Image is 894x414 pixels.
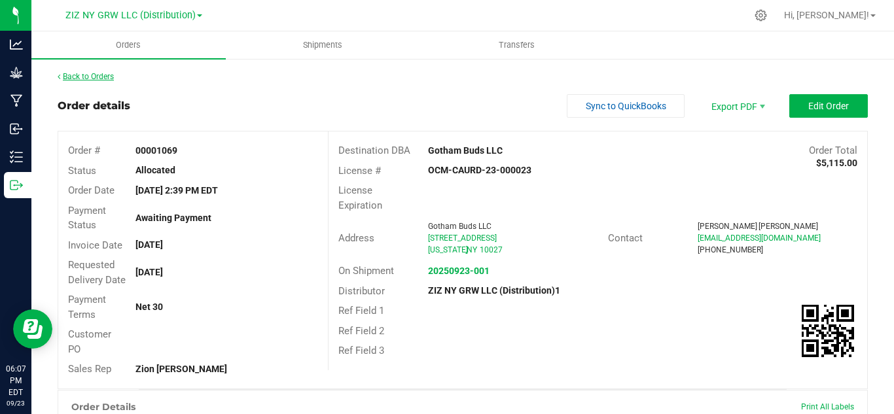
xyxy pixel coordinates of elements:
span: Ref Field 3 [338,345,384,356]
inline-svg: Outbound [10,179,23,192]
qrcode: 00001069 [802,305,854,357]
span: 10027 [480,245,503,254]
strong: OCM-CAURD-23-000023 [428,165,531,175]
a: Shipments [226,31,420,59]
span: [PHONE_NUMBER] [698,245,763,254]
p: 06:07 PM EDT [6,363,26,398]
inline-svg: Grow [10,66,23,79]
span: NY [467,245,477,254]
strong: ZIZ NY GRW LLC (Distribution)1 [428,285,560,296]
span: On Shipment [338,265,394,277]
div: Order details [58,98,130,114]
strong: Net 30 [135,302,163,312]
strong: [DATE] [135,267,163,277]
span: Orders [98,39,158,51]
span: Requested Delivery Date [68,259,126,286]
span: Edit Order [808,101,849,111]
span: Sync to QuickBooks [586,101,666,111]
a: Back to Orders [58,72,114,81]
span: Ref Field 1 [338,305,384,317]
span: [EMAIL_ADDRESS][DOMAIN_NAME] [698,233,821,243]
span: Invoice Date [68,239,122,251]
strong: [DATE] [135,239,163,250]
button: Sync to QuickBooks [567,94,685,118]
span: [STREET_ADDRESS] [428,233,497,243]
strong: Gotham Buds LLC [428,145,503,156]
span: Print All Labels [801,402,854,411]
span: Address [338,232,374,244]
span: Distributor [338,285,385,297]
span: License # [338,165,381,177]
span: Customer PO [68,328,111,355]
span: Sales Rep [68,363,111,375]
strong: Allocated [135,165,175,175]
iframe: Resource center [13,309,52,349]
span: License Expiration [338,184,382,211]
span: Hi, [PERSON_NAME]! [784,10,869,20]
span: Ref Field 2 [338,325,384,337]
span: Contact [608,232,643,244]
inline-svg: Inventory [10,150,23,164]
span: Gotham Buds LLC [428,222,492,231]
span: [US_STATE] [428,245,468,254]
span: [PERSON_NAME] [759,222,818,231]
span: , [465,245,467,254]
strong: [DATE] 2:39 PM EDT [135,185,218,196]
span: Payment Terms [68,294,106,320]
span: Payment Status [68,205,106,232]
span: Shipments [285,39,360,51]
button: Edit Order [789,94,868,118]
span: Order # [68,145,100,156]
a: Transfers [420,31,614,59]
strong: 00001069 [135,145,177,156]
span: Status [68,165,96,177]
span: Transfers [481,39,552,51]
span: Order Date [68,184,115,196]
strong: Awaiting Payment [135,213,211,223]
strong: $5,115.00 [816,158,857,168]
inline-svg: Analytics [10,38,23,51]
a: Orders [31,31,226,59]
span: ZIZ NY GRW LLC (Distribution) [65,10,196,21]
inline-svg: Inbound [10,122,23,135]
a: 20250923-001 [428,266,490,276]
span: Destination DBA [338,145,410,156]
span: [PERSON_NAME] [698,222,757,231]
li: Export PDF [698,94,776,118]
p: 09/23 [6,398,26,408]
strong: Zion [PERSON_NAME] [135,364,227,374]
img: Scan me! [802,305,854,357]
span: Order Total [809,145,857,156]
h1: Order Details [71,402,135,412]
div: Manage settings [753,9,769,22]
inline-svg: Manufacturing [10,94,23,107]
